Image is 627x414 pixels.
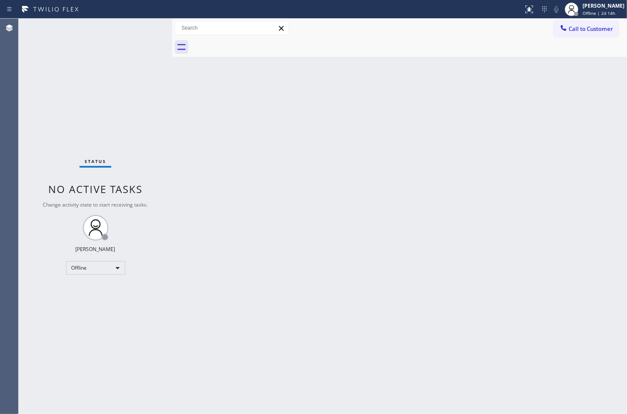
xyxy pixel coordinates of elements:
button: Mute [550,3,562,15]
span: Call to Customer [569,25,613,33]
div: Offline [66,261,125,275]
div: [PERSON_NAME] [583,2,624,9]
span: Status [85,158,106,164]
input: Search [175,21,289,35]
span: No active tasks [48,182,143,196]
div: [PERSON_NAME] [76,246,115,253]
span: Offline | 2d 14h [583,10,615,16]
span: Change activity state to start receiving tasks. [43,201,148,208]
button: Call to Customer [554,21,619,37]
